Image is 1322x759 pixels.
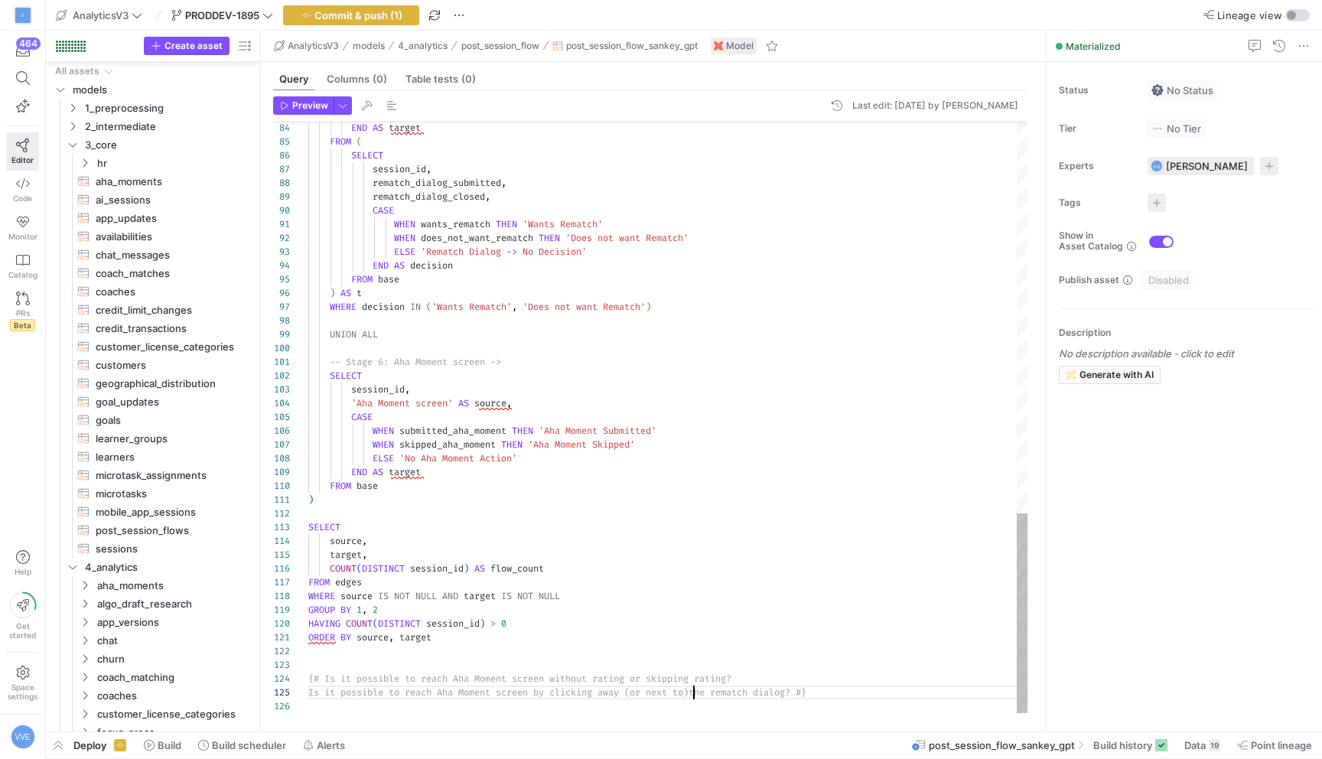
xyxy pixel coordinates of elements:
[1079,370,1154,380] span: Generate with AI
[1230,732,1319,758] button: Point lineage
[52,521,254,539] a: post_session_flows​​​​​​​​​​
[330,480,351,492] span: FROM
[97,705,252,723] span: customer_license_categories
[52,99,254,117] div: Press SPACE to select this row.
[273,162,290,176] div: 87
[566,41,698,51] span: post_session_flow_sankey_gpt
[273,204,290,217] div: 90
[539,425,656,437] span: 'Aha Moment Submitted'
[373,191,485,203] span: rematch_dialog_closed
[457,37,543,55] button: post_session_flow
[273,355,290,369] div: 101
[308,590,335,602] span: WHERE
[308,494,314,506] span: )
[1059,366,1161,384] button: Generate with AI
[273,465,290,479] div: 109
[273,410,290,424] div: 105
[421,246,587,258] span: 'Rematch Dialog -> No Decision'
[523,218,603,230] span: 'Wants Rematch'
[373,204,394,217] span: CASE
[6,659,39,708] a: Spacesettings
[351,122,367,134] span: END
[96,338,236,356] span: customer_license_categories​​​​​​​​​​
[144,37,230,55] button: Create asset
[55,66,99,77] div: All assets
[501,438,523,451] span: THEN
[97,155,252,172] span: hr
[353,41,385,51] span: models
[97,577,252,594] span: aha_moments
[389,466,421,478] span: target
[52,594,254,613] div: Press SPACE to select this row.
[373,163,426,175] span: session_id
[96,467,236,484] span: microtask_assignments​​​​​​​​​​
[273,96,334,115] button: Preview
[394,259,405,272] span: AS
[73,81,252,99] span: models
[1059,347,1316,360] p: No description available - click to edit
[314,9,402,21] span: Commit & push (1)
[168,5,277,25] button: PRODDEV-1895
[52,521,254,539] div: Press SPACE to select this row.
[273,507,290,520] div: 112
[11,725,35,749] div: VVE
[52,172,254,191] div: Press SPACE to select this row.
[273,176,290,190] div: 88
[1151,160,1163,172] div: VVE
[1209,739,1220,751] div: 19
[273,300,290,314] div: 97
[273,438,290,451] div: 107
[273,424,290,438] div: 106
[421,232,533,244] span: does_not_want_rematch
[461,41,539,51] span: post_session_flow
[351,466,367,478] span: END
[1166,160,1248,172] span: [PERSON_NAME]
[539,590,560,602] span: NULL
[330,328,357,340] span: UNION
[52,80,254,99] div: Press SPACE to select this row.
[549,37,702,55] button: post_session_flow_sankey_gpt
[340,287,351,299] span: AS
[52,246,254,264] a: chat_messages​​​​​​​​​​
[523,301,646,313] span: 'Does not want Rematch'
[273,286,290,300] div: 96
[330,135,351,148] span: FROM
[517,590,533,602] span: NOT
[273,589,290,603] div: 118
[52,539,254,558] a: sessions​​​​​​​​​​
[1151,84,1164,96] img: No status
[1059,327,1316,338] p: Description
[85,99,252,117] span: 1_preprocessing
[6,171,39,209] a: Code
[351,411,373,423] span: CASE
[273,217,290,231] div: 91
[273,396,290,410] div: 104
[405,74,476,84] span: Table tests
[330,356,501,368] span: -- Stage 6: Aha Moment screen ->
[96,173,236,191] span: aha_moments​​​​​​​​​​
[16,308,30,318] span: PRs
[6,247,39,285] a: Catalog
[73,9,129,21] span: AnalyticsV3
[52,374,254,393] a: geographical_distribution​​​​​​​​​​
[96,265,236,282] span: coach_matches​​​​​​​​​​
[52,209,254,227] a: app_updates​​​​​​​​​​
[399,452,517,464] span: 'No Aha Moment Action'
[1059,197,1135,208] span: Tags
[273,341,290,355] div: 100
[714,41,723,50] img: undefined
[96,301,236,319] span: credit_limit_changes​​​​​​​​​​
[1093,739,1152,751] span: Build history
[512,425,533,437] span: THEN
[349,37,389,55] button: models
[1059,275,1119,285] span: Publish asset
[52,191,254,209] div: Press SPACE to select this row.
[97,724,252,741] span: focus_areas
[378,590,389,602] span: IS
[512,301,517,313] span: ,
[16,37,41,50] div: 464
[52,411,254,429] div: Press SPACE to select this row.
[362,562,405,575] span: DISTINCT
[270,37,343,55] button: AnalyticsV3
[96,210,236,227] span: app_updates​​​​​​​​​​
